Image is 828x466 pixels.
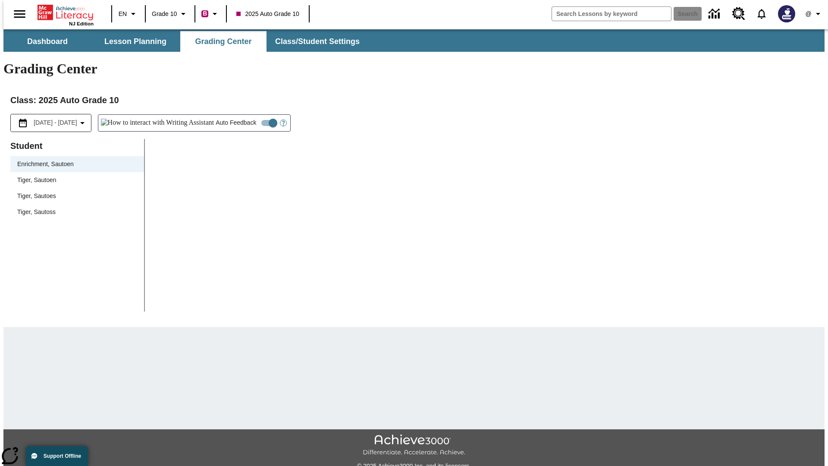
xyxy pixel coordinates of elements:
[3,61,825,77] h1: Grading Center
[268,31,367,52] button: Class/Student Settings
[148,6,192,22] button: Grade: Grade 10, Select a grade
[77,118,88,128] svg: Collapse Date Range Filter
[236,9,299,19] span: 2025 Auto Grade 10
[69,21,94,26] span: NJ Edition
[101,119,214,127] img: How to interact with Writing Assistant
[750,3,773,25] a: Notifications
[38,4,94,21] a: Home
[17,192,137,201] span: Tiger, Sautoes
[703,2,727,26] a: Data Center
[180,31,267,52] button: Grading Center
[115,6,142,22] button: Language: EN, Select a language
[4,31,91,52] button: Dashboard
[34,118,77,127] span: [DATE] - [DATE]
[216,118,256,127] span: Auto Feedback
[552,7,671,21] input: search field
[10,204,144,220] div: Tiger, Sautoss
[38,3,94,26] div: Home
[17,176,137,185] span: Tiger, Sautoen
[773,3,800,25] button: Select a new avatar
[119,9,127,19] span: EN
[7,1,32,27] button: Open side menu
[800,6,828,22] button: Profile/Settings
[152,9,177,19] span: Grade 10
[10,93,818,107] h2: Class : 2025 Auto Grade 10
[198,6,223,22] button: Boost Class color is violet red. Change class color
[10,172,144,188] div: Tiger, Sautoen
[17,208,137,217] span: Tiger, Sautoss
[778,5,795,22] img: Avatar
[10,188,144,204] div: Tiger, Sautoes
[10,139,144,153] p: Student
[3,29,825,52] div: SubNavbar
[44,453,81,459] span: Support Offline
[10,156,144,172] div: Enrichment, Sautoen
[14,118,88,128] button: Select the date range menu item
[276,115,290,131] button: Open Help for Writing Assistant
[17,160,137,169] span: Enrichment, Sautoen
[3,31,367,52] div: SubNavbar
[363,435,465,457] img: Achieve3000 Differentiate Accelerate Achieve
[26,446,88,466] button: Support Offline
[203,8,207,19] span: B
[92,31,179,52] button: Lesson Planning
[727,2,750,25] a: Resource Center, Will open in new tab
[805,9,811,19] span: @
